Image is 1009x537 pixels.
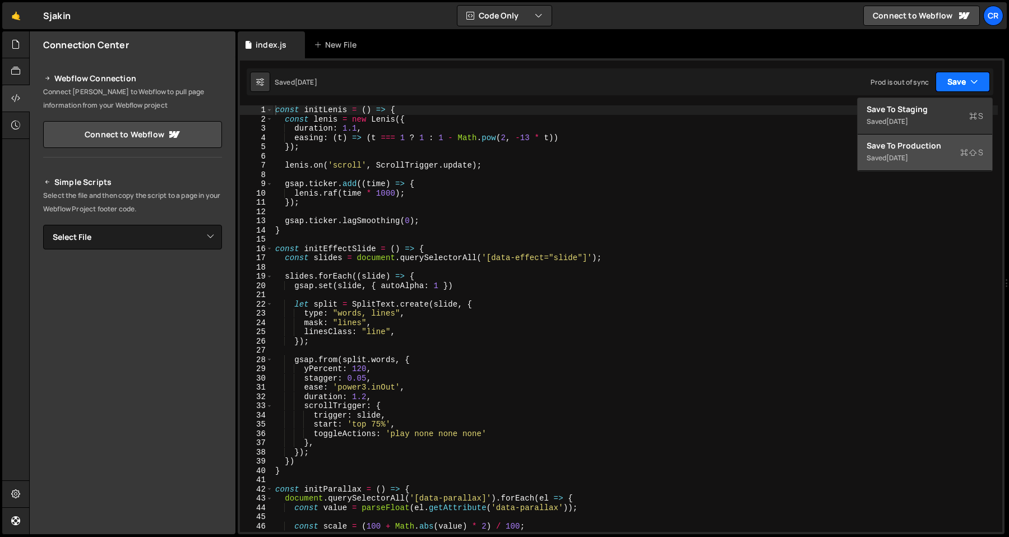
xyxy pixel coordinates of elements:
[240,290,273,300] div: 21
[240,327,273,337] div: 25
[240,475,273,485] div: 41
[936,72,990,92] button: Save
[240,457,273,466] div: 39
[240,105,273,115] div: 1
[857,98,993,172] div: Code Only
[867,115,983,128] div: Saved
[240,152,273,161] div: 6
[240,124,273,133] div: 3
[43,72,222,85] h2: Webflow Connection
[295,77,317,87] div: [DATE]
[240,383,273,392] div: 31
[240,522,273,531] div: 46
[43,376,223,477] iframe: YouTube video player
[314,39,361,50] div: New File
[240,494,273,503] div: 43
[240,392,273,402] div: 32
[43,39,129,51] h2: Connection Center
[983,6,1003,26] a: CR
[43,85,222,112] p: Connect [PERSON_NAME] to Webflow to pull page information from your Webflow project
[240,207,273,217] div: 12
[275,77,317,87] div: Saved
[240,466,273,476] div: 40
[240,429,273,439] div: 36
[2,2,30,29] a: 🤙
[240,420,273,429] div: 35
[240,448,273,457] div: 38
[43,121,222,148] a: Connect to Webflow
[240,281,273,291] div: 20
[858,135,992,171] button: Save to ProductionS Saved[DATE]
[240,253,273,263] div: 17
[240,189,273,198] div: 10
[867,104,983,115] div: Save to Staging
[43,175,222,189] h2: Simple Scripts
[240,318,273,328] div: 24
[240,485,273,494] div: 42
[240,115,273,124] div: 2
[867,140,983,151] div: Save to Production
[43,268,223,369] iframe: YouTube video player
[240,235,273,244] div: 15
[240,411,273,420] div: 34
[240,512,273,522] div: 45
[256,39,286,50] div: index.js
[867,151,983,165] div: Saved
[240,170,273,180] div: 8
[240,142,273,152] div: 5
[240,198,273,207] div: 11
[960,147,983,158] span: S
[240,244,273,254] div: 16
[240,226,273,235] div: 14
[969,110,983,122] span: S
[240,364,273,374] div: 29
[240,272,273,281] div: 19
[886,117,908,126] div: [DATE]
[240,300,273,309] div: 22
[240,216,273,226] div: 13
[457,6,552,26] button: Code Only
[240,337,273,346] div: 26
[240,133,273,143] div: 4
[863,6,980,26] a: Connect to Webflow
[240,263,273,272] div: 18
[858,98,992,135] button: Save to StagingS Saved[DATE]
[240,503,273,513] div: 44
[240,355,273,365] div: 28
[240,401,273,411] div: 33
[43,9,71,22] div: Sjakin
[240,179,273,189] div: 9
[240,438,273,448] div: 37
[43,189,222,216] p: Select the file and then copy the script to a page in your Webflow Project footer code.
[240,346,273,355] div: 27
[886,153,908,163] div: [DATE]
[240,309,273,318] div: 23
[240,161,273,170] div: 7
[871,77,929,87] div: Prod is out of sync
[240,374,273,383] div: 30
